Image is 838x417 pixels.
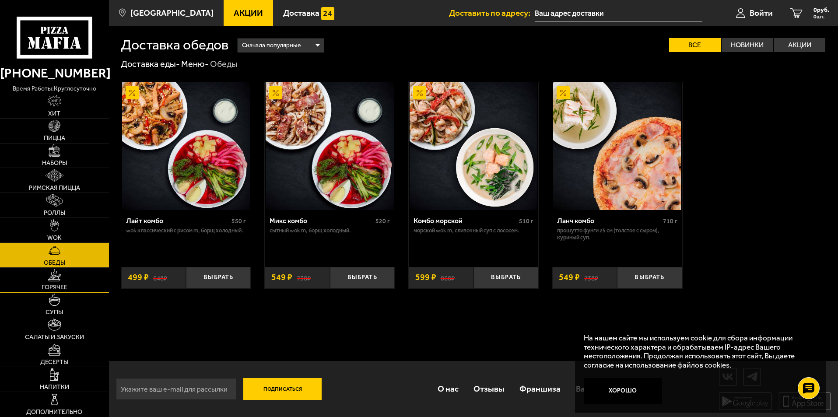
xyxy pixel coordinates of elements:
[126,227,246,234] p: Wok классический с рисом M, Борщ холодный.
[181,59,209,69] a: Меню-
[46,309,63,315] span: Супы
[283,9,319,17] span: Доставка
[126,217,230,225] div: Лайт комбо
[750,9,773,17] span: Войти
[25,334,84,340] span: Салаты и закуски
[330,267,395,288] button: Выбрать
[121,59,180,69] a: Доставка еды-
[415,273,436,282] span: 599 ₽
[410,82,537,210] img: Комбо морской
[266,82,393,210] img: Микс комбо
[116,378,236,400] input: Укажите ваш e-mail для рассылки
[519,217,533,225] span: 510 г
[321,7,334,20] img: 15daf4d41897b9f0e9f617042186c801.svg
[297,273,311,282] s: 738 ₽
[186,267,251,288] button: Выбрать
[44,260,65,266] span: Обеды
[128,273,149,282] span: 499 ₽
[265,82,395,210] a: АкционныйМикс комбо
[441,273,455,282] s: 868 ₽
[617,267,682,288] button: Выбрать
[48,111,60,117] span: Хит
[130,9,214,17] span: [GEOGRAPHIC_DATA]
[26,409,82,415] span: Дополнительно
[553,82,681,210] img: Ланч комбо
[42,284,67,291] span: Горячее
[722,38,773,52] label: Новинки
[512,375,568,403] a: Франшиза
[813,14,829,19] span: 0 шт.
[375,217,390,225] span: 520 г
[271,273,292,282] span: 549 ₽
[557,86,570,99] img: Акционный
[44,210,65,216] span: Роллы
[584,378,663,404] button: Хорошо
[466,375,512,403] a: Отзывы
[126,86,139,99] img: Акционный
[663,217,677,225] span: 710 г
[430,375,466,403] a: О нас
[40,384,69,390] span: Напитки
[121,82,251,210] a: АкционныйЛайт комбо
[813,7,829,13] span: 0 руб.
[242,37,301,54] span: Сначала популярные
[409,82,539,210] a: АкционныйКомбо морской
[559,273,580,282] span: 549 ₽
[243,378,322,400] button: Подписаться
[552,82,682,210] a: АкционныйЛанч комбо
[584,333,813,370] p: На нашем сайте мы используем cookie для сбора информации технического характера и обрабатываем IP...
[449,9,535,17] span: Доставить по адресу:
[584,273,598,282] s: 738 ₽
[40,359,68,365] span: Десерты
[413,86,426,99] img: Акционный
[153,273,167,282] s: 648 ₽
[774,38,825,52] label: Акции
[270,217,373,225] div: Микс комбо
[270,227,390,234] p: Сытный Wok M, Борщ холодный.
[122,82,250,210] img: Лайт комбо
[557,217,661,225] div: Ланч комбо
[568,375,620,403] a: Вакансии
[535,5,702,21] input: Ваш адрес доставки
[42,160,67,166] span: Наборы
[414,217,517,225] div: Комбо морской
[29,185,80,191] span: Римская пицца
[44,135,65,141] span: Пицца
[269,86,282,99] img: Акционный
[473,267,538,288] button: Выбрать
[210,59,238,70] div: Обеды
[557,227,677,241] p: Прошутто Фунги 25 см (толстое с сыром), Куриный суп.
[669,38,721,52] label: Все
[231,217,246,225] span: 550 г
[47,235,62,241] span: WOK
[234,9,263,17] span: Акции
[414,227,534,234] p: Морской Wok M, Сливочный суп с лососем.
[121,38,228,52] h1: Доставка обедов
